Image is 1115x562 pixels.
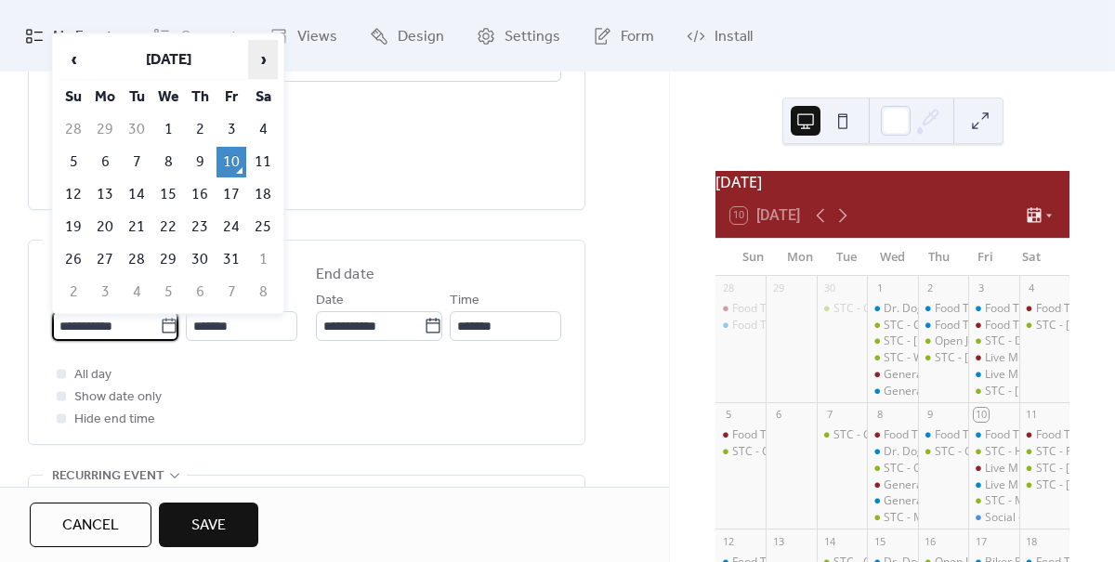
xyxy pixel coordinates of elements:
[90,82,120,112] th: Mo
[216,147,246,177] td: 10
[356,7,458,64] a: Design
[715,171,1069,193] div: [DATE]
[122,82,151,112] th: Tu
[918,301,968,317] div: Food Truck - Dr. Dogs - Roselle * donation to LPHS Choir... @ Thu Oct 2, 2025 5pm - 9pm (CDT)
[771,281,785,295] div: 29
[1019,477,1069,493] div: STC - Matt Keen Band @ Sat Oct 11, 2025 7pm - 10pm (CDT)
[822,534,836,548] div: 14
[968,510,1018,526] div: Social - Magician Pat Flanagan @ Fri Oct 10, 2025 8pm - 10:30pm (CDT)
[777,239,823,276] div: Mon
[185,114,215,145] td: 2
[715,427,766,443] div: Food Truck - Tacos Los Jarochitos - Lemont @ Sun Oct 5, 2025 1pm - 4pm (CDT)
[715,22,753,51] span: Install
[185,244,215,275] td: 30
[1019,318,1069,333] div: STC - Billy Denton @ Sat Oct 4, 2025 7pm - 10pm (CDT)
[968,301,1018,317] div: Food Truck - Da Pizza Co - Roselle @ Fri Oct 3, 2025 5pm - 9pm (CDT)
[122,244,151,275] td: 28
[872,534,886,548] div: 15
[1025,281,1039,295] div: 4
[248,244,278,275] td: 1
[918,333,968,349] div: Open Jam with Sam Wyatt @ STC @ Thu Oct 2, 2025 7pm - 11pm (CDT)
[59,147,88,177] td: 5
[962,239,1008,276] div: Fri
[915,239,962,276] div: Thu
[153,147,183,177] td: 8
[248,179,278,210] td: 18
[398,22,444,51] span: Design
[1019,444,1069,460] div: STC - Four Ds BBQ @ Sat Oct 11, 2025 12pm - 6pm (CDT)
[715,301,766,317] div: Food Truck - Pierogi Rig - Lemont @ Sun Sep 28, 2025 1pm - 5pm (CDT)
[59,212,88,242] td: 19
[216,82,246,112] th: Fr
[185,82,215,112] th: Th
[715,444,766,460] div: STC - Outdoor Doggie Dining class @ 1pm - 2:30pm (CDT)
[248,212,278,242] td: 25
[867,384,917,399] div: General Knowledge Trivia - Roselle @ Wed Oct 1, 2025 7pm - 9pm (CDT)
[216,179,246,210] td: 17
[122,147,151,177] td: 7
[918,318,968,333] div: Food Truck - Tacos Los Jarochitos - Roselle @ Thu Oct 2, 2025 5pm - 9pm (CDT)
[248,277,278,307] td: 8
[53,22,120,51] span: My Events
[153,82,183,112] th: We
[153,244,183,275] td: 29
[62,515,119,537] span: Cancel
[316,290,344,312] span: Date
[185,277,215,307] td: 6
[90,179,120,210] td: 13
[122,212,151,242] td: 21
[185,179,215,210] td: 16
[968,367,1018,383] div: Live Music - Ryan Cooper - Roselle @ Fri Oct 3, 2025 7pm - 10pm (CDT)
[90,147,120,177] td: 6
[867,461,917,477] div: STC - Charity Bike Ride with Sammy's Bikes @ Weekly from 6pm to 7:30pm on Wednesday from Wed May ...
[74,386,162,409] span: Show date only
[968,477,1018,493] div: Live Music - Jeffery Constantine - Roselle @ Fri Oct 10, 2025 7pm - 10pm (CDT)
[771,408,785,422] div: 6
[138,7,251,64] a: Connect
[968,444,1018,460] div: STC - Happy Lobster @ Fri Oct 10, 2025 5pm - 9pm (CDT)
[968,333,1018,349] div: STC - Dark Horse Grill @ Fri Oct 3, 2025 5pm - 9pm (CDT)
[248,114,278,145] td: 4
[90,244,120,275] td: 27
[867,301,917,317] div: Dr. Dog’s Food Truck - Roselle @ Weekly from 6pm to 9pm
[249,41,277,78] span: ›
[185,147,215,177] td: 9
[1008,239,1055,276] div: Sat
[968,493,1018,509] div: STC - Miss Behavin' Band @ Fri Oct 10, 2025 7pm - 10pm (CDT)
[256,7,351,64] a: Views
[248,147,278,177] td: 11
[730,239,777,276] div: Sun
[867,318,917,333] div: STC - Charity Bike Ride with Sammy's Bikes @ Weekly from 6pm to 7:30pm on Wednesday from Wed May ...
[1025,534,1039,548] div: 18
[59,277,88,307] td: 2
[59,41,87,78] span: ‹
[1025,408,1039,422] div: 11
[974,281,988,295] div: 3
[867,367,917,383] div: General Knowledge Trivia - Lemont @ Wed Oct 1, 2025 7pm - 9pm (CDT)
[1019,461,1069,477] div: STC - Terry Byrne @ Sat Oct 11, 2025 2pm - 5pm (CDT)
[867,510,917,526] div: STC - Music Bingo hosted by Pollyanna's Sean Frazier @ Wed Oct 8, 2025 7pm - 9pm (CDT)
[59,179,88,210] td: 12
[924,534,938,548] div: 16
[771,534,785,548] div: 13
[823,239,870,276] div: Tue
[59,114,88,145] td: 28
[721,534,735,548] div: 12
[715,318,766,333] div: Food Truck - Da Wing Wagon - Roselle @ Sun Sep 28, 2025 3pm - 6pm (CDT)
[90,212,120,242] td: 20
[579,7,668,64] a: Form
[122,114,151,145] td: 30
[153,114,183,145] td: 1
[90,40,246,80] th: [DATE]
[216,212,246,242] td: 24
[216,244,246,275] td: 31
[872,281,886,295] div: 1
[74,364,111,386] span: All day
[316,264,374,286] div: End date
[867,493,917,509] div: General Knowledge Trivia - Roselle @ Wed Oct 8, 2025 7pm - 9pm (CDT)
[968,461,1018,477] div: Live Music - Crawfords Daughter- Lemont @ Fri Oct 10, 2025 7pm - 10pm (CDT)
[968,427,1018,443] div: Food Truck - Uncle Cams Sandwiches - Roselle @ Fri Oct 10, 2025 5pm - 9pm (CDT)
[924,408,938,422] div: 9
[621,22,654,51] span: Form
[870,239,916,276] div: Wed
